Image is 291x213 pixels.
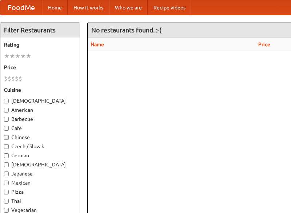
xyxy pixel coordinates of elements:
li: $ [15,75,19,83]
li: $ [4,75,8,83]
input: Czech / Slovak [4,144,9,149]
input: Japanese [4,171,9,176]
li: ★ [9,52,15,60]
input: Thai [4,199,9,204]
a: Who we are [109,0,148,15]
input: American [4,108,9,113]
label: Czech / Slovak [4,143,76,150]
a: How it works [68,0,109,15]
input: Barbecue [4,117,9,122]
h5: Rating [4,41,76,48]
a: Name [91,42,104,47]
h5: Price [4,64,76,71]
li: ★ [20,52,26,60]
input: Vegetarian [4,208,9,213]
li: ★ [15,52,20,60]
a: Price [258,42,270,47]
label: [DEMOGRAPHIC_DATA] [4,161,76,168]
ng-pluralize: No restaurants found. :-( [91,27,162,33]
h4: Filter Restaurants [0,23,80,38]
li: $ [11,75,15,83]
a: FoodMe [0,0,42,15]
input: German [4,153,9,158]
input: Mexican [4,181,9,185]
li: $ [19,75,22,83]
li: $ [8,75,11,83]
label: Japanese [4,170,76,177]
a: Recipe videos [148,0,191,15]
li: ★ [26,52,31,60]
label: Mexican [4,179,76,186]
input: [DEMOGRAPHIC_DATA] [4,99,9,103]
label: [DEMOGRAPHIC_DATA] [4,97,76,104]
a: Home [42,0,68,15]
label: Cafe [4,125,76,132]
input: Pizza [4,190,9,194]
li: ★ [4,52,9,60]
label: Pizza [4,188,76,196]
label: Chinese [4,134,76,141]
label: American [4,106,76,114]
input: Chinese [4,135,9,140]
label: German [4,152,76,159]
label: Barbecue [4,115,76,123]
input: [DEMOGRAPHIC_DATA] [4,162,9,167]
h5: Cuisine [4,86,76,94]
label: Thai [4,197,76,205]
input: Cafe [4,126,9,131]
